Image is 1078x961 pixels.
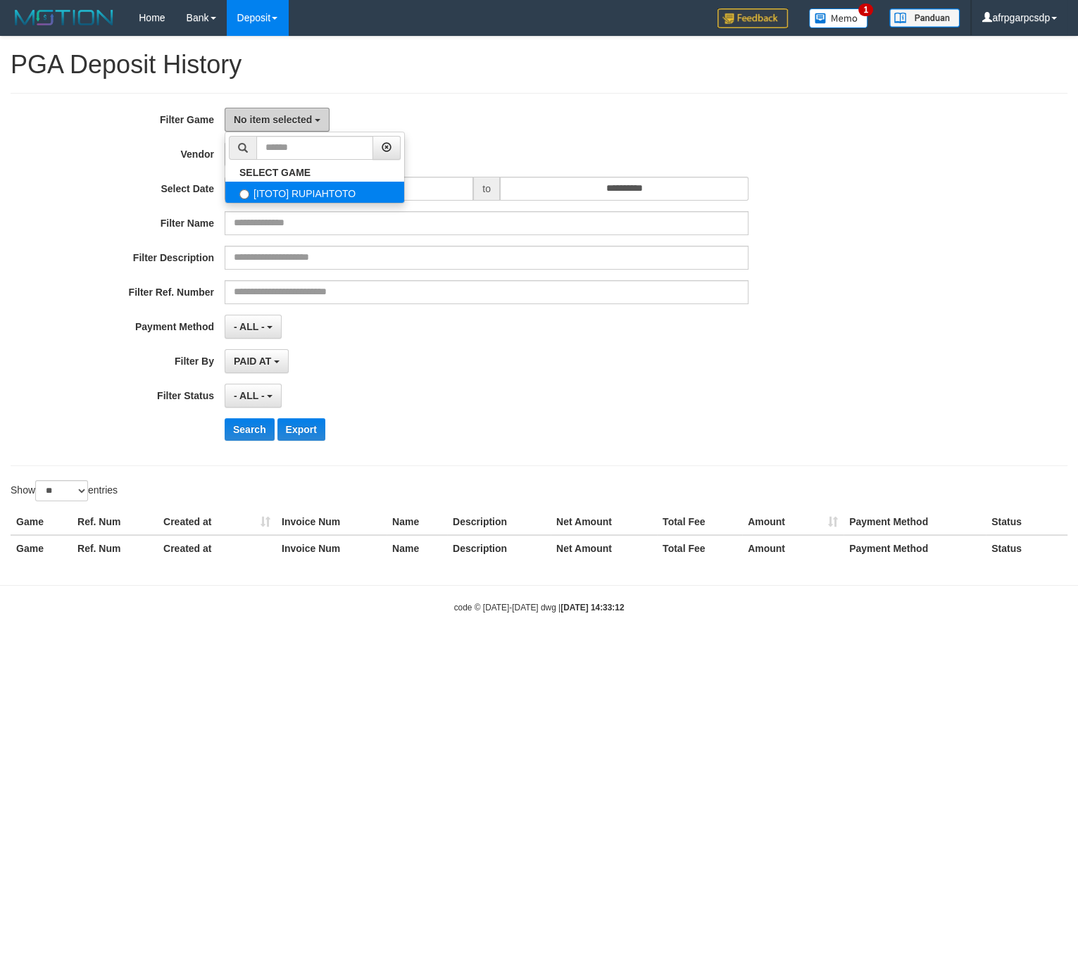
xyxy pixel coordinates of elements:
[72,509,158,535] th: Ref. Num
[447,509,551,535] th: Description
[657,509,742,535] th: Total Fee
[277,418,325,441] button: Export
[717,8,788,28] img: Feedback.jpg
[234,114,312,125] span: No item selected
[844,535,986,561] th: Payment Method
[11,480,118,501] label: Show entries
[35,480,88,501] select: Showentries
[276,509,387,535] th: Invoice Num
[158,509,276,535] th: Created at
[889,8,960,27] img: panduan.png
[844,509,986,535] th: Payment Method
[11,509,72,535] th: Game
[234,356,271,367] span: PAID AT
[11,51,1067,79] h1: PGA Deposit History
[387,509,447,535] th: Name
[551,535,657,561] th: Net Amount
[742,509,844,535] th: Amount
[225,163,404,182] a: SELECT GAME
[387,535,447,561] th: Name
[454,603,625,613] small: code © [DATE]-[DATE] dwg |
[742,535,844,561] th: Amount
[225,418,275,441] button: Search
[225,384,282,408] button: - ALL -
[158,535,276,561] th: Created at
[858,4,873,16] span: 1
[11,535,72,561] th: Game
[986,509,1067,535] th: Status
[11,7,118,28] img: MOTION_logo.png
[225,349,289,373] button: PAID AT
[276,535,387,561] th: Invoice Num
[809,8,868,28] img: Button%20Memo.svg
[560,603,624,613] strong: [DATE] 14:33:12
[225,315,282,339] button: - ALL -
[234,321,265,332] span: - ALL -
[234,390,265,401] span: - ALL -
[551,509,657,535] th: Net Amount
[72,535,158,561] th: Ref. Num
[447,535,551,561] th: Description
[225,182,404,203] label: [ITOTO] RUPIAHTOTO
[986,535,1067,561] th: Status
[473,177,500,201] span: to
[239,167,311,178] b: SELECT GAME
[225,108,330,132] button: No item selected
[239,189,249,199] input: [ITOTO] RUPIAHTOTO
[657,535,742,561] th: Total Fee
